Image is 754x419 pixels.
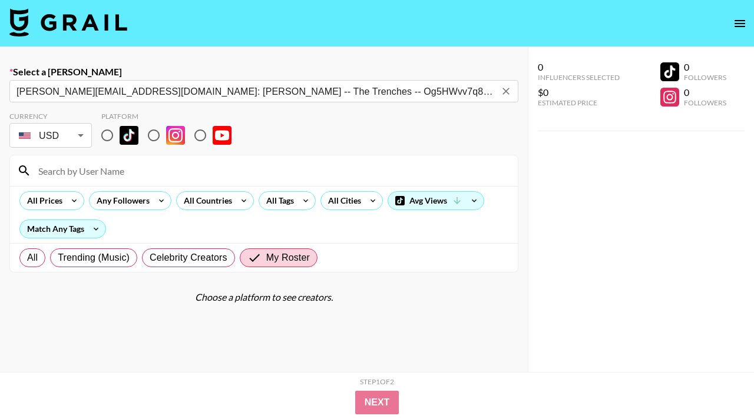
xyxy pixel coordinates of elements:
[538,98,620,107] div: Estimated Price
[728,12,752,35] button: open drawer
[9,112,92,121] div: Currency
[150,251,227,265] span: Celebrity Creators
[538,73,620,82] div: Influencers Selected
[27,251,38,265] span: All
[355,391,399,414] button: Next
[360,377,394,386] div: Step 1 of 2
[9,8,127,36] img: Grail Talent
[321,192,363,209] div: All Cities
[684,61,726,73] div: 0
[498,83,514,99] button: Clear
[266,251,310,265] span: My Roster
[120,126,138,145] img: TikTok
[9,291,518,303] div: Choose a platform to see creators.
[259,192,296,209] div: All Tags
[213,126,232,145] img: YouTube
[20,192,65,209] div: All Prices
[177,192,234,209] div: All Countries
[684,73,726,82] div: Followers
[538,87,620,98] div: $0
[58,251,130,265] span: Trending (Music)
[20,220,105,238] div: Match Any Tags
[684,87,726,98] div: 0
[388,192,484,209] div: Avg Views
[684,98,726,107] div: Followers
[9,66,518,78] label: Select a [PERSON_NAME]
[12,125,90,146] div: USD
[101,112,241,121] div: Platform
[538,61,620,73] div: 0
[31,161,511,180] input: Search by User Name
[90,192,152,209] div: Any Followers
[166,126,185,145] img: Instagram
